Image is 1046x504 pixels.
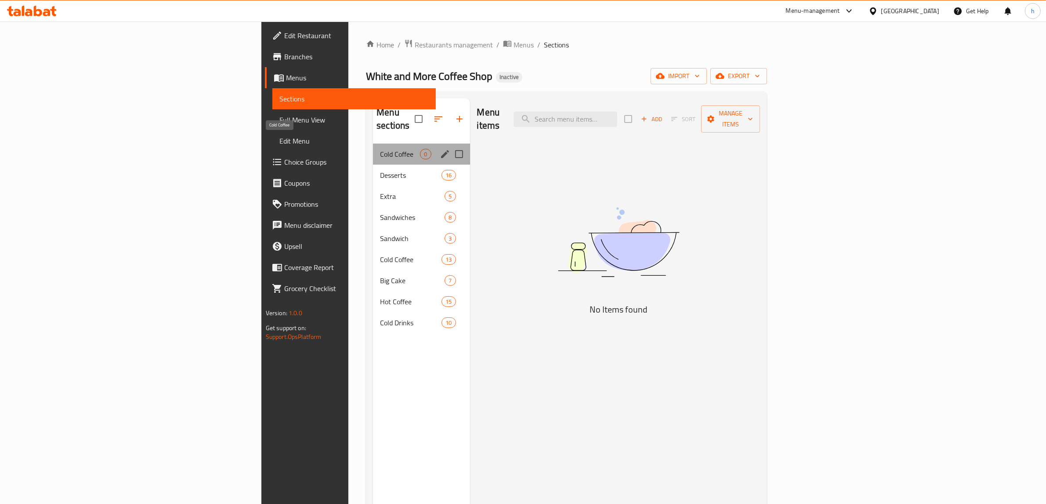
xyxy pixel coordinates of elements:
[537,40,540,50] li: /
[442,298,455,306] span: 15
[265,151,436,173] a: Choice Groups
[272,109,436,130] a: Full Menu View
[445,191,456,202] div: items
[373,228,470,249] div: Sandwich3
[514,40,534,50] span: Menus
[265,278,436,299] a: Grocery Checklist
[380,149,420,159] span: Cold Coffee
[658,71,700,82] span: import
[442,256,455,264] span: 13
[380,170,442,180] span: Desserts
[265,215,436,236] a: Menu disclaimer
[442,170,456,180] div: items
[651,68,707,84] button: import
[380,296,442,307] span: Hot Coffee
[514,112,617,127] input: search
[503,39,534,50] a: Menus
[666,112,701,126] span: Select section first
[373,207,470,228] div: Sandwiches8
[881,6,939,16] div: [GEOGRAPHIC_DATA]
[445,212,456,223] div: items
[496,40,499,50] li: /
[445,234,455,243] span: 3
[445,277,455,285] span: 7
[266,307,287,319] span: Version:
[284,199,429,209] span: Promotions
[272,130,436,151] a: Edit Menu
[420,150,431,158] span: 0
[701,105,760,133] button: Manage items
[265,194,436,215] a: Promotions
[380,275,445,286] span: Big Cake
[265,257,436,278] a: Coverage Report
[265,67,436,88] a: Menus
[265,236,436,257] a: Upsell
[380,254,442,265] span: Cold Coffee
[496,72,522,83] div: Inactive
[284,30,429,41] span: Edit Restaurant
[272,88,436,109] a: Sections
[717,71,760,82] span: export
[373,249,470,270] div: Cold Coffee13
[445,275,456,286] div: items
[373,291,470,312] div: Hot Coffee15
[445,192,455,201] span: 5
[445,213,455,222] span: 8
[265,25,436,46] a: Edit Restaurant
[373,186,470,207] div: Extra5
[380,212,445,223] span: Sandwiches
[637,112,666,126] span: Add item
[284,51,429,62] span: Branches
[404,39,493,50] a: Restaurants management
[442,254,456,265] div: items
[477,106,503,132] h2: Menu items
[509,184,728,300] img: dish.svg
[284,283,429,294] span: Grocery Checklist
[286,72,429,83] span: Menus
[637,112,666,126] button: Add
[428,108,449,130] span: Sort sections
[265,46,436,67] a: Branches
[284,241,429,252] span: Upsell
[284,220,429,230] span: Menu disclaimer
[415,40,493,50] span: Restaurants management
[284,178,429,188] span: Coupons
[373,140,470,337] nav: Menu sections
[509,302,728,317] h5: No Items found
[708,108,753,130] span: Manage items
[544,40,569,50] span: Sections
[640,114,663,124] span: Add
[284,157,429,167] span: Choice Groups
[380,233,445,244] span: Sandwich
[279,136,429,146] span: Edit Menu
[442,171,455,180] span: 16
[284,262,429,273] span: Coverage Report
[786,6,840,16] div: Menu-management
[420,149,431,159] div: items
[380,191,445,202] span: Extra
[710,68,767,84] button: export
[366,39,767,50] nav: breadcrumb
[266,322,306,334] span: Get support on:
[289,307,302,319] span: 1.0.0
[445,233,456,244] div: items
[442,296,456,307] div: items
[442,319,455,327] span: 10
[279,115,429,125] span: Full Menu View
[1031,6,1035,16] span: h
[438,148,452,161] button: edit
[373,144,470,165] div: Cold Coffee0edit
[373,165,470,186] div: Desserts16
[266,331,322,342] a: Support.OpsPlatform
[442,317,456,328] div: items
[373,312,470,333] div: Cold Drinks10
[373,270,470,291] div: Big Cake7
[279,94,429,104] span: Sections
[380,317,442,328] span: Cold Drinks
